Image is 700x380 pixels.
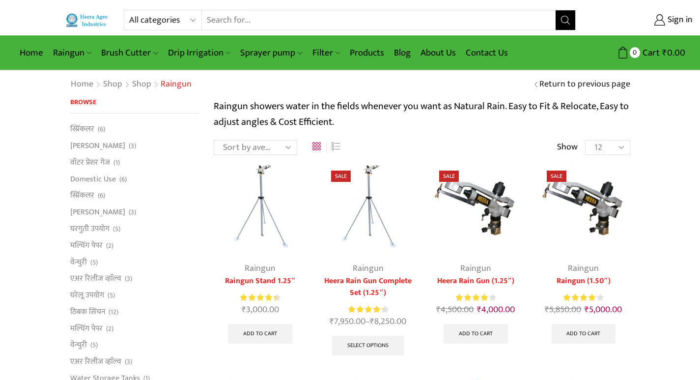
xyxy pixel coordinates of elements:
[125,357,132,367] span: (3)
[70,78,192,91] nav: Breadcrumb
[70,320,103,337] a: मल्चिंग पेपर
[545,302,549,317] span: ₹
[537,275,630,287] a: Raingun (1.50″)
[331,171,351,182] span: Sale
[308,41,345,64] a: Filter
[332,336,404,355] a: Select options for “Heera Rain Gun Complete Set (1.25")”
[106,324,113,334] span: (2)
[70,270,121,287] a: एअर रिलीज व्हाॅल्व
[48,41,96,64] a: Raingun
[330,314,334,329] span: ₹
[70,353,121,370] a: एअर रिलीज व्हाॅल्व
[662,45,685,60] bdi: 0.00
[444,324,508,344] a: Add to cart: “Heera Rain Gun (1.25")”
[109,307,118,317] span: (12)
[70,154,110,171] a: वॉटर प्रेशर गेज
[429,275,522,287] a: Heera Rain Gun (1.25″)
[98,191,105,201] span: (6)
[242,302,279,317] bdi: 3,000.00
[70,337,87,353] a: वेन्चुरी
[477,302,515,317] bdi: 4,000.00
[585,302,622,317] bdi: 5,000.00
[456,292,488,303] span: Rated out of 5
[106,241,113,251] span: (2)
[108,291,115,300] span: (5)
[70,237,103,254] a: मल्चिंग पेपर
[132,78,152,91] a: Shop
[330,314,365,329] bdi: 7,950.00
[563,292,595,303] span: Rated out of 5
[235,41,307,64] a: Sprayer pump
[214,140,297,155] select: Shop order
[665,14,693,27] span: Sign in
[15,41,48,64] a: Home
[103,78,123,91] a: Shop
[556,10,575,30] button: Search button
[70,187,94,204] a: स्प्रिंकलर
[240,292,280,303] div: Rated 4.50 out of 5
[630,47,640,58] span: 0
[214,161,307,254] img: Raingun Stand 1.25"
[119,175,127,184] span: (6)
[321,161,414,254] img: Heera Rain Gun Complete Set
[96,41,163,64] a: Brush Cutter
[70,123,94,137] a: स्प्रिंकलर
[98,124,105,134] span: (6)
[245,261,276,276] a: Raingun
[70,254,87,270] a: वेन्चुरी
[439,171,459,182] span: Sale
[348,304,383,315] span: Rated out of 5
[416,41,461,64] a: About Us
[202,10,556,30] input: Search for...
[348,304,388,315] div: Rated 4.38 out of 5
[345,41,389,64] a: Products
[242,302,246,317] span: ₹
[163,41,235,64] a: Drip Irrigation
[228,324,292,344] a: Add to cart: “Raingun Stand 1.25"”
[568,261,599,276] a: Raingun
[70,220,110,237] a: घरगुती उपयोग
[161,79,192,90] h1: Raingun
[370,314,374,329] span: ₹
[586,44,685,62] a: 0 Cart ₹0.00
[590,11,693,29] a: Sign in
[640,46,660,59] span: Cart
[460,261,491,276] a: Raingun
[129,207,136,217] span: (3)
[70,78,94,91] a: Home
[429,161,522,254] img: Heera Raingun 1.50
[477,302,481,317] span: ₹
[240,292,276,303] span: Rated out of 5
[113,158,120,168] span: (1)
[214,98,630,130] p: Raingun showers water in the fields whenever you want as Natural Rain. Easy to Fit & Relocate, Ea...
[125,274,132,284] span: (3)
[552,324,616,344] a: Add to cart: “Raingun (1.50")”
[389,41,416,64] a: Blog
[539,78,630,91] a: Return to previous page
[214,275,307,287] a: Raingun Stand 1.25″
[90,340,98,350] span: (5)
[563,292,603,303] div: Rated 4.00 out of 5
[436,302,474,317] bdi: 4,500.00
[70,287,104,304] a: घरेलू उपयोग
[461,41,513,64] a: Contact Us
[370,314,406,329] bdi: 8,250.00
[547,171,566,182] span: Sale
[353,261,384,276] a: Raingun
[436,302,441,317] span: ₹
[537,161,630,254] img: Heera Raingun 1.50
[70,96,96,108] span: Browse
[70,303,105,320] a: ठिबक सिंचन
[321,315,414,328] span: –
[545,302,581,317] bdi: 5,850.00
[113,224,120,234] span: (5)
[557,141,578,154] span: Show
[585,302,589,317] span: ₹
[129,141,136,151] span: (3)
[70,204,125,221] a: [PERSON_NAME]
[321,275,414,299] a: Heera Rain Gun Complete Set (1.25″)
[456,292,496,303] div: Rated 4.00 out of 5
[70,138,125,154] a: [PERSON_NAME]
[662,45,667,60] span: ₹
[90,258,98,267] span: (5)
